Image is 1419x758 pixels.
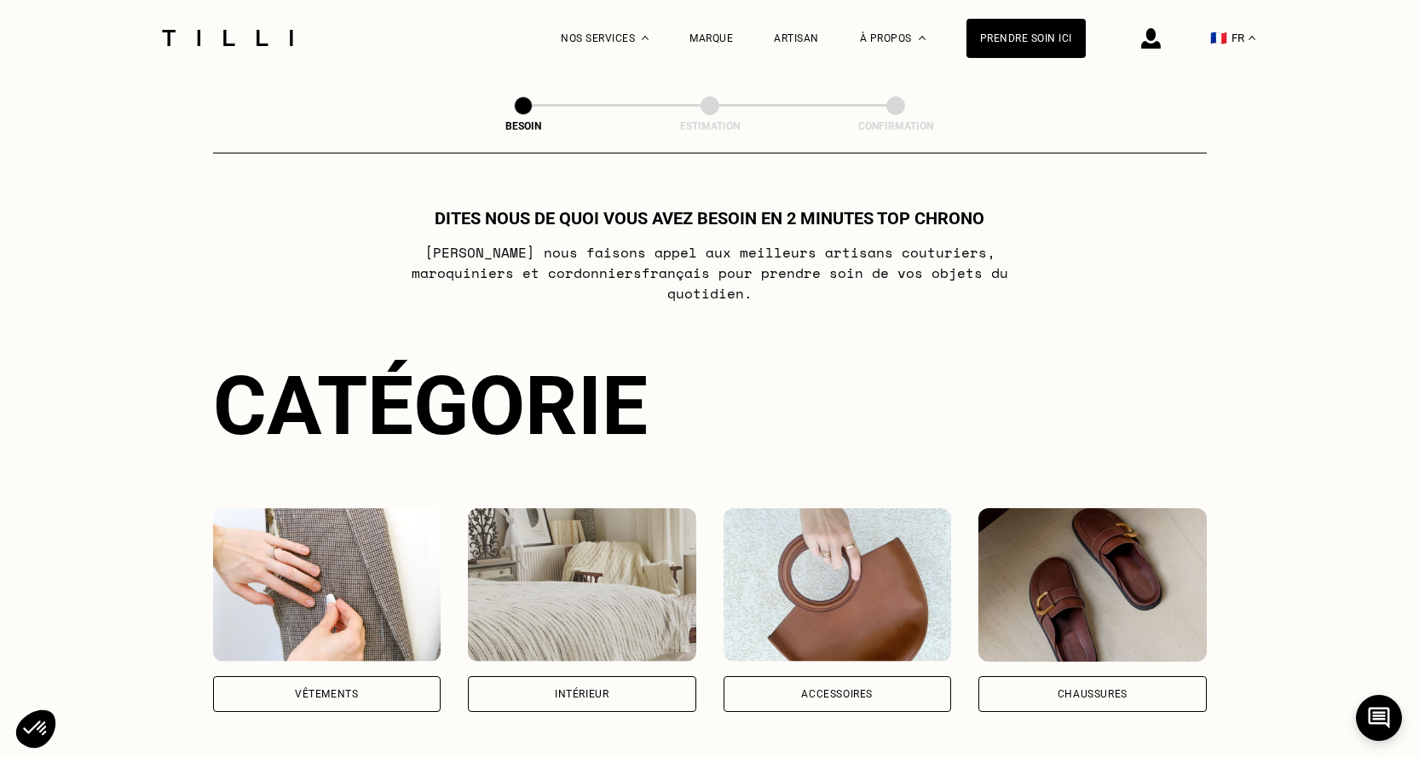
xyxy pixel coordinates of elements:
[213,358,1207,454] div: Catégorie
[801,689,873,699] div: Accessoires
[156,30,299,46] img: Logo du service de couturière Tilli
[435,208,984,229] h1: Dites nous de quoi vous avez besoin en 2 minutes top chrono
[372,242,1047,304] p: [PERSON_NAME] nous faisons appel aux meilleurs artisans couturiers , maroquiniers et cordonniers ...
[724,508,952,662] img: Accessoires
[1249,36,1255,40] img: menu déroulant
[1058,689,1128,699] div: Chaussures
[810,120,981,132] div: Confirmation
[642,36,649,40] img: Menu déroulant
[438,120,609,132] div: Besoin
[919,36,926,40] img: Menu déroulant à propos
[213,508,441,662] img: Vêtements
[1141,28,1161,49] img: icône connexion
[555,689,609,699] div: Intérieur
[966,19,1086,58] a: Prendre soin ici
[295,689,358,699] div: Vêtements
[1210,30,1227,46] span: 🇫🇷
[774,32,819,44] a: Artisan
[978,508,1207,662] img: Chaussures
[689,32,733,44] a: Marque
[468,508,696,662] img: Intérieur
[625,120,795,132] div: Estimation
